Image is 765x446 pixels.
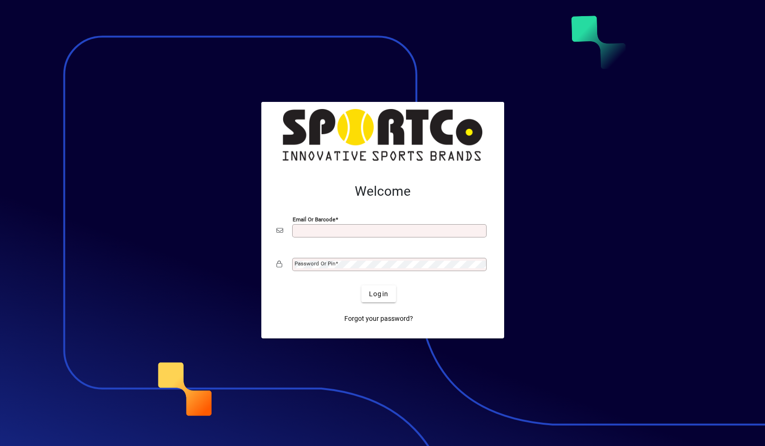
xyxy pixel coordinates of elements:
[361,285,396,302] button: Login
[295,260,335,267] mat-label: Password or Pin
[293,216,335,223] mat-label: Email or Barcode
[277,183,489,200] h2: Welcome
[369,289,388,299] span: Login
[341,310,417,327] a: Forgot your password?
[344,314,413,324] span: Forgot your password?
